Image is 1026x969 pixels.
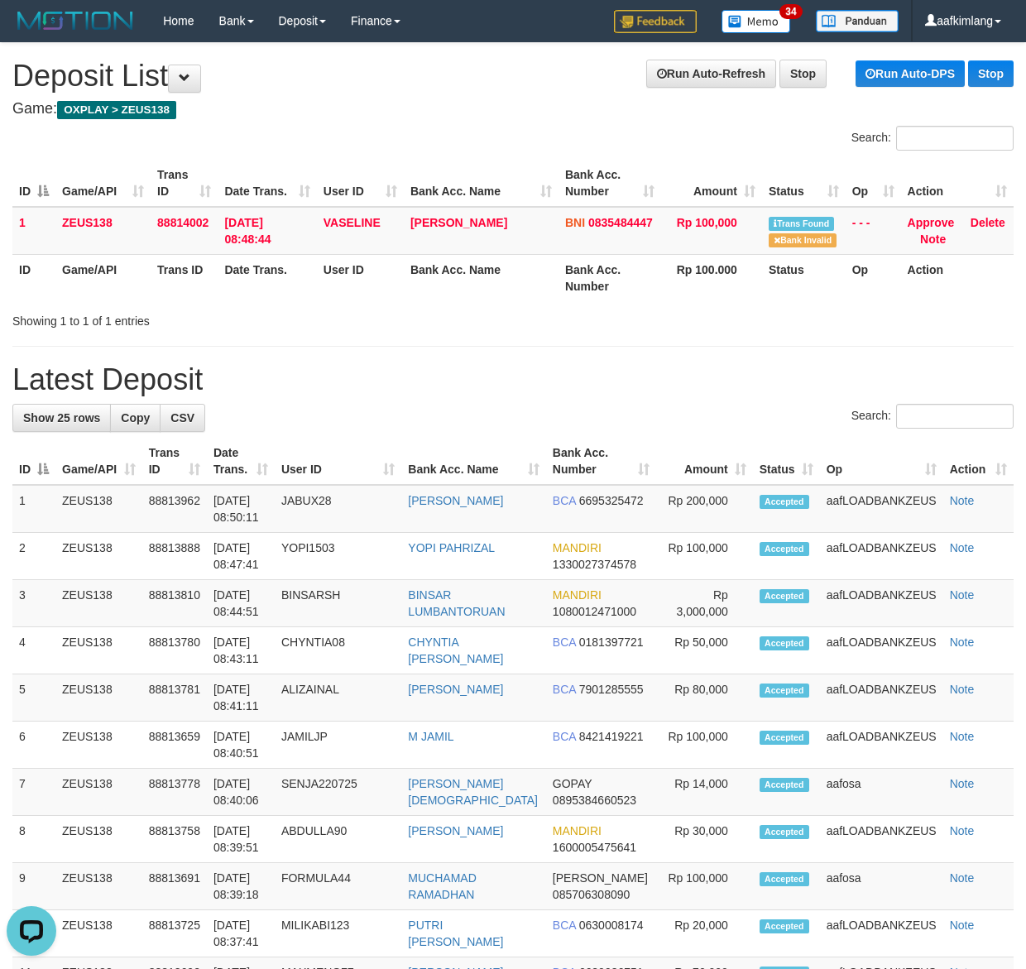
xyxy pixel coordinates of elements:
[579,730,644,743] span: Copy 8421419221 to clipboard
[160,404,205,432] a: CSV
[820,816,943,863] td: aafLOADBANKZEUS
[820,722,943,769] td: aafLOADBANKZEUS
[12,101,1014,118] h4: Game:
[565,216,585,229] span: BNI
[950,636,975,649] a: Note
[760,919,809,933] span: Accepted
[656,485,753,533] td: Rp 200,000
[408,824,503,837] a: [PERSON_NAME]
[553,841,636,854] span: Copy 1600005475641 to clipboard
[275,722,401,769] td: JAMILJP
[170,411,194,425] span: CSV
[207,816,275,863] td: [DATE] 08:39:51
[579,494,644,507] span: Copy 6695325472 to clipboard
[559,254,661,301] th: Bank Acc. Number
[846,160,901,207] th: Op: activate to sort column ascending
[971,216,1005,229] a: Delete
[656,627,753,674] td: Rp 50,000
[12,438,55,485] th: ID: activate to sort column descending
[677,216,737,229] span: Rp 100,000
[579,919,644,932] span: Copy 0630008174 to clipboard
[846,207,901,255] td: - - -
[142,674,207,722] td: 88813781
[142,627,207,674] td: 88813780
[656,533,753,580] td: Rp 100,000
[275,910,401,957] td: MILIKABI123
[55,910,142,957] td: ZEUS138
[614,10,697,33] img: Feedback.jpg
[920,233,946,246] a: Note
[12,60,1014,93] h1: Deposit List
[408,541,495,554] a: YOPI PAHRIZAL
[851,404,1014,429] label: Search:
[207,863,275,910] td: [DATE] 08:39:18
[553,730,576,743] span: BCA
[820,674,943,722] td: aafLOADBANKZEUS
[553,888,630,901] span: Copy 085706308090 to clipboard
[820,438,943,485] th: Op: activate to sort column ascending
[23,411,100,425] span: Show 25 rows
[553,541,602,554] span: MANDIRI
[151,160,218,207] th: Trans ID: activate to sort column ascending
[950,494,975,507] a: Note
[401,438,546,485] th: Bank Acc. Name: activate to sort column ascending
[901,160,1014,207] th: Action: activate to sort column ascending
[324,216,381,229] span: VASELINE
[55,863,142,910] td: ZEUS138
[12,533,55,580] td: 2
[408,683,503,696] a: [PERSON_NAME]
[275,674,401,722] td: ALIZAINAL
[760,731,809,745] span: Accepted
[553,605,636,618] span: Copy 1080012471000 to clipboard
[55,674,142,722] td: ZEUS138
[856,60,965,87] a: Run Auto-DPS
[760,636,809,650] span: Accepted
[12,674,55,722] td: 5
[760,542,809,556] span: Accepted
[157,216,209,229] span: 88814002
[7,7,56,56] button: Open LiveChat chat widget
[207,722,275,769] td: [DATE] 08:40:51
[12,816,55,863] td: 8
[753,438,820,485] th: Status: activate to sort column ascending
[12,722,55,769] td: 6
[12,863,55,910] td: 9
[408,588,505,618] a: BINSAR LUMBANTORUAN
[408,730,453,743] a: M JAMIL
[950,871,975,885] a: Note
[55,580,142,627] td: ZEUS138
[142,910,207,957] td: 88813725
[656,580,753,627] td: Rp 3,000,000
[553,919,576,932] span: BCA
[760,589,809,603] span: Accepted
[553,777,592,790] span: GOPAY
[553,588,602,602] span: MANDIRI
[207,627,275,674] td: [DATE] 08:43:11
[779,4,802,19] span: 34
[142,863,207,910] td: 88813691
[207,485,275,533] td: [DATE] 08:50:11
[275,816,401,863] td: ABDULLA90
[559,160,661,207] th: Bank Acc. Number: activate to sort column ascending
[207,533,275,580] td: [DATE] 08:47:41
[142,438,207,485] th: Trans ID: activate to sort column ascending
[12,627,55,674] td: 4
[57,101,176,119] span: OXPLAY > ZEUS138
[722,10,791,33] img: Button%20Memo.svg
[12,207,55,255] td: 1
[110,404,161,432] a: Copy
[12,404,111,432] a: Show 25 rows
[546,438,656,485] th: Bank Acc. Number: activate to sort column ascending
[275,769,401,816] td: SENJA220725
[12,485,55,533] td: 1
[656,769,753,816] td: Rp 14,000
[404,254,559,301] th: Bank Acc. Name
[55,207,151,255] td: ZEUS138
[762,254,846,301] th: Status
[410,216,507,229] a: [PERSON_NAME]
[317,254,404,301] th: User ID
[553,794,636,807] span: Copy 0895384660523 to clipboard
[408,871,476,901] a: MUCHAMAD RAMADHAN
[12,8,138,33] img: MOTION_logo.png
[207,769,275,816] td: [DATE] 08:40:06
